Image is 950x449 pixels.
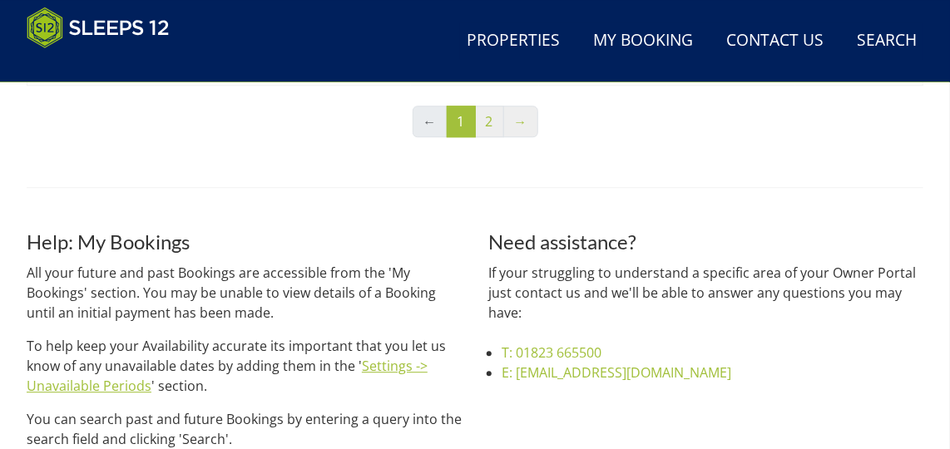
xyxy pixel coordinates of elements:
a: My Booking [586,22,700,60]
a: → [503,106,538,137]
h3: Help: My Bookings [27,231,462,253]
p: If your struggling to understand a specific area of your Owner Portal just contact us and we'll b... [488,263,923,323]
a: Properties [460,22,567,60]
a: 2 [475,106,504,137]
a: E: [EMAIL_ADDRESS][DOMAIN_NAME] [502,363,731,382]
a: Settings -> Unavailable Periods [27,357,428,395]
a: T: 01823 665500 [502,343,601,362]
p: To help keep your Availability accurate its important that you let us know of any unavailable dat... [27,336,462,396]
span: 1 [447,106,476,137]
img: Sleeps 12 [27,7,170,48]
a: Contact Us [720,22,830,60]
h3: Need assistance? [488,231,923,253]
p: All your future and past Bookings are accessible from the 'My Bookings' section. You may be unabl... [27,263,462,323]
iframe: Customer reviews powered by Trustpilot [18,58,193,72]
a: Search [850,22,923,60]
p: You can search past and future Bookings by entering a query into the search field and clicking 'S... [27,409,462,449]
